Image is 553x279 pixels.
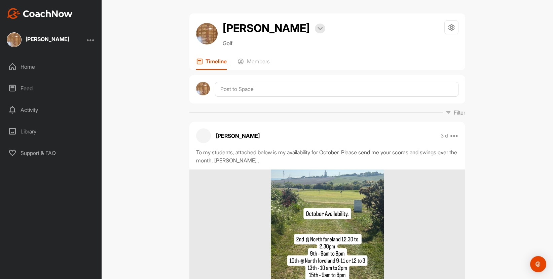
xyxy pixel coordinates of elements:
[441,132,448,139] p: 3 d
[7,32,22,47] img: square_0c9e0878f19f85d1f6b439de64c9c0f8.jpg
[216,132,260,140] p: [PERSON_NAME]
[196,148,458,164] div: To my students, attached below is my availability for October. Please send me your scores and swi...
[223,39,325,47] p: Golf
[4,145,99,161] div: Support & FAQ
[206,58,227,65] p: Timeline
[196,23,218,44] img: avatar
[318,27,323,30] img: arrow-down
[4,58,99,75] div: Home
[454,108,465,117] p: Filter
[7,8,73,19] img: CoachNow
[4,123,99,140] div: Library
[4,101,99,118] div: Activity
[223,20,310,36] h2: [PERSON_NAME]
[247,58,270,65] p: Members
[196,82,210,96] img: avatar
[4,80,99,97] div: Feed
[26,36,69,42] div: [PERSON_NAME]
[530,256,546,272] div: Open Intercom Messenger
